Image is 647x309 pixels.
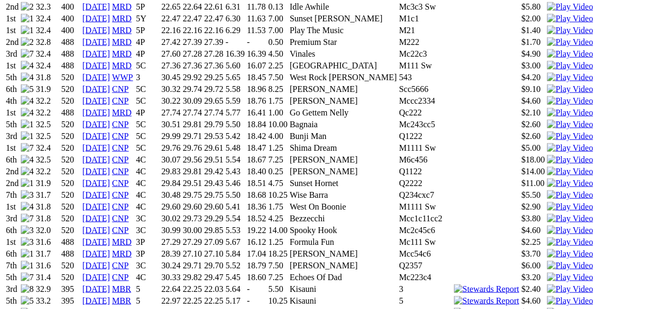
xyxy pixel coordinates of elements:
a: CNP [112,261,129,270]
img: 4 [21,155,34,165]
img: 2 [21,37,34,47]
td: 27.28 [204,49,224,59]
td: Bagnaia [289,119,397,130]
td: 520 [61,84,81,95]
a: [DATE] [82,155,110,164]
td: 1st [5,13,19,24]
img: Play Video [547,249,593,259]
img: 1 [21,179,34,188]
a: CNP [112,202,129,211]
td: 32.3 [35,2,60,12]
td: Go Gettem Nelly [289,107,397,118]
td: Play The Music [289,25,397,36]
img: Play Video [547,155,593,165]
td: 27.36 [204,60,224,71]
img: 8 [21,284,34,294]
td: 29.92 [182,72,203,83]
td: [GEOGRAPHIC_DATA] [289,60,397,71]
td: 520 [61,72,81,83]
td: 18.45 [247,72,267,83]
td: 29.76 [182,143,203,153]
img: 1 [21,261,34,271]
td: 16.39 [247,49,267,59]
td: 5C [135,119,160,130]
td: 5.60 [225,60,245,71]
a: MRD [112,237,132,246]
td: 27.60 [161,49,181,59]
td: 27.74 [182,107,203,118]
td: 5.77 [225,107,245,118]
td: 520 [61,143,81,153]
td: 6th [5,84,19,95]
a: MRD [112,108,132,117]
td: 27.74 [161,107,181,118]
img: Play Video [547,143,593,153]
td: 27.42 [161,37,181,48]
a: View replay [547,214,593,223]
td: 11.63 [247,13,267,24]
td: 32.8 [35,37,60,48]
a: [DATE] [82,261,110,270]
a: [DATE] [82,214,110,223]
td: 3rd [5,131,19,142]
td: 32.4 [35,13,60,24]
td: $3.00 [521,60,545,71]
td: West Rock [PERSON_NAME] [289,72,397,83]
img: 7 [21,273,34,282]
a: MRD [112,49,132,58]
img: 1 [21,14,34,24]
td: Shima Dream [289,143,397,153]
a: [DATE] [82,284,110,293]
td: 16.39 [225,49,245,59]
td: 18.96 [247,84,267,95]
td: 7.50 [268,72,288,83]
td: 29.65 [204,96,224,106]
td: 3 [135,72,160,83]
a: View replay [547,49,593,58]
td: 2nd [5,37,19,48]
td: 1.25 [268,143,288,153]
a: CNP [112,190,129,199]
a: View replay [547,249,593,258]
a: [DATE] [82,2,110,11]
td: 27.74 [204,107,224,118]
td: 3rd [5,49,19,59]
img: 4 [21,202,34,212]
td: 32.4 [35,60,60,71]
td: 18.76 [247,96,267,106]
img: 5 [21,84,34,94]
td: 16.41 [247,107,267,118]
td: M1111 Sw [398,143,452,153]
img: Play Video [547,2,593,12]
img: 3 [21,226,34,235]
td: 543 [398,72,452,83]
td: 29.53 [204,131,224,142]
a: View replay [547,179,593,188]
a: [DATE] [82,61,110,70]
a: View replay [547,273,593,282]
a: View replay [547,2,593,11]
img: Play Video [547,132,593,141]
td: 30.51 [161,119,181,130]
td: 18.84 [247,119,267,130]
a: CNP [112,84,129,94]
a: [DATE] [82,296,110,305]
td: 10.00 [268,119,288,130]
img: Play Video [547,237,593,247]
td: 4.50 [268,49,288,59]
a: [DATE] [82,226,110,235]
td: 5Y [135,13,160,24]
td: 488 [61,49,81,59]
td: 27.28 [182,49,203,59]
td: Vinales [289,49,397,59]
td: 29.71 [182,131,203,142]
img: Play Video [547,296,593,306]
img: 5 [21,296,34,306]
td: 22.61 [204,2,224,12]
td: 18.42 [247,131,267,142]
img: Play Video [547,261,593,271]
td: 400 [61,13,81,24]
a: MBR [112,284,132,293]
td: 1.75 [268,96,288,106]
a: [DATE] [82,96,110,105]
